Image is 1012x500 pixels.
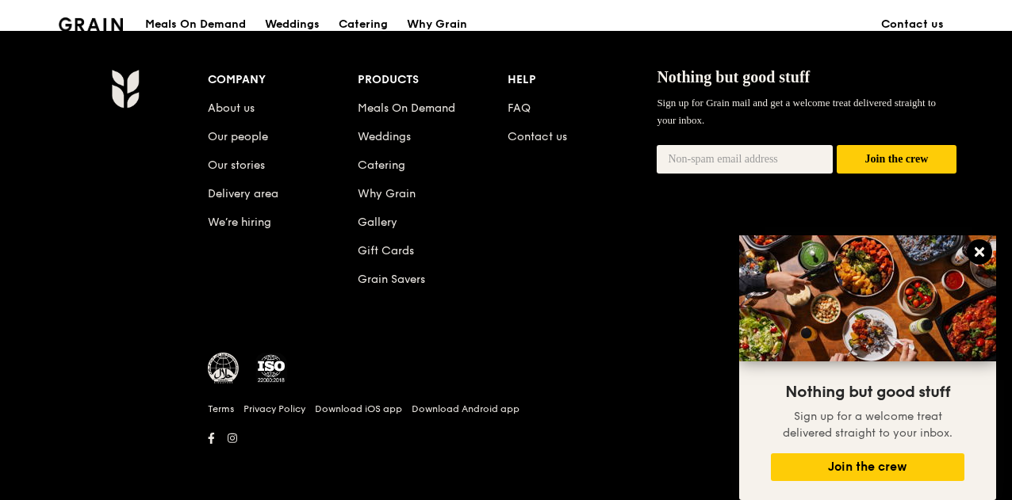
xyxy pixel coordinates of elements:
a: About us [208,101,255,115]
a: FAQ [508,101,531,115]
img: MUIS Halal Certified [208,353,240,384]
span: Nothing but good stuff [657,68,810,86]
img: DSC07876-Edit02-Large.jpeg [739,235,996,361]
a: Our stories [208,158,265,172]
span: Nothing but good stuff [785,383,950,402]
a: Gift Cards [358,244,414,258]
img: Grain [59,17,123,32]
div: Weddings [265,1,320,48]
img: Grain [111,69,139,109]
a: Download Android app [412,403,519,415]
button: Join the crew [837,145,956,174]
a: Grain Savers [358,273,425,286]
h6: Revision [49,449,963,462]
a: We’re hiring [208,216,271,229]
input: Non-spam email address [657,145,833,174]
a: Contact us [508,130,567,143]
div: Company [208,69,358,91]
a: Terms [208,403,234,415]
button: Join the crew [771,453,964,481]
div: Catering [339,1,388,48]
a: Download iOS app [315,403,402,415]
div: Meals On Demand [145,1,246,48]
div: Products [358,69,508,91]
a: Catering [358,158,405,172]
a: Our people [208,130,268,143]
a: Gallery [358,216,397,229]
a: Delivery area [208,187,278,200]
a: Meals On Demand [358,101,455,115]
a: Weddings [358,130,411,143]
img: ISO Certified [255,353,287,384]
span: Sign up for a welcome treat delivered straight to your inbox. [783,410,953,440]
a: Why Grain [397,1,477,48]
a: Weddings [255,1,329,48]
span: Sign up for Grain mail and get a welcome treat delivered straight to your inbox. [657,97,936,126]
button: Close [967,239,992,265]
a: Privacy Policy [243,403,305,415]
a: Catering [329,1,397,48]
a: Contact us [872,1,953,48]
div: Why Grain [407,1,467,48]
a: Why Grain [358,187,416,200]
div: Help [508,69,657,91]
